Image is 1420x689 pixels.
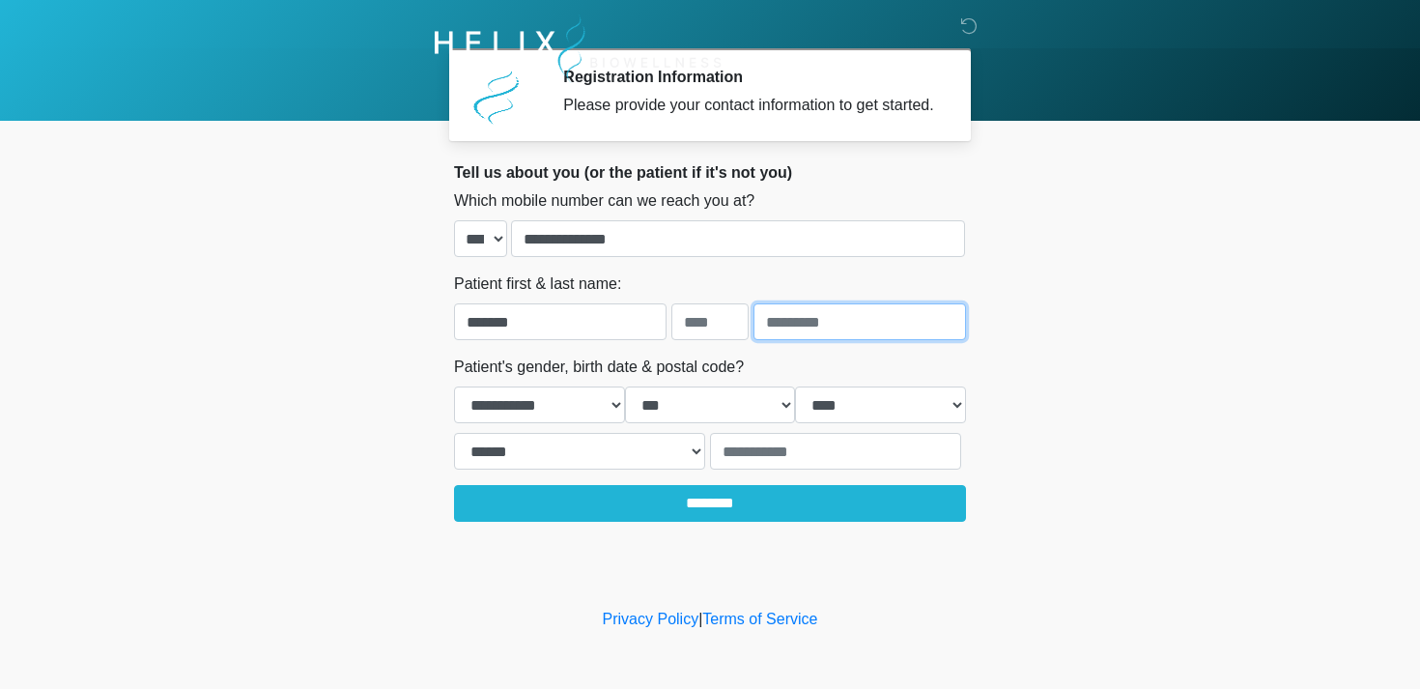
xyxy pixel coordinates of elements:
label: Which mobile number can we reach you at? [454,189,754,213]
img: Helix Biowellness Logo [435,14,722,83]
label: Patient first & last name: [454,273,621,296]
label: Patient's gender, birth date & postal code? [454,356,744,379]
div: Please provide your contact information to get started. [563,94,937,117]
a: Privacy Policy [603,611,699,627]
a: Terms of Service [702,611,817,627]
h2: Tell us about you (or the patient if it's not you) [454,163,966,182]
a: | [698,611,702,627]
